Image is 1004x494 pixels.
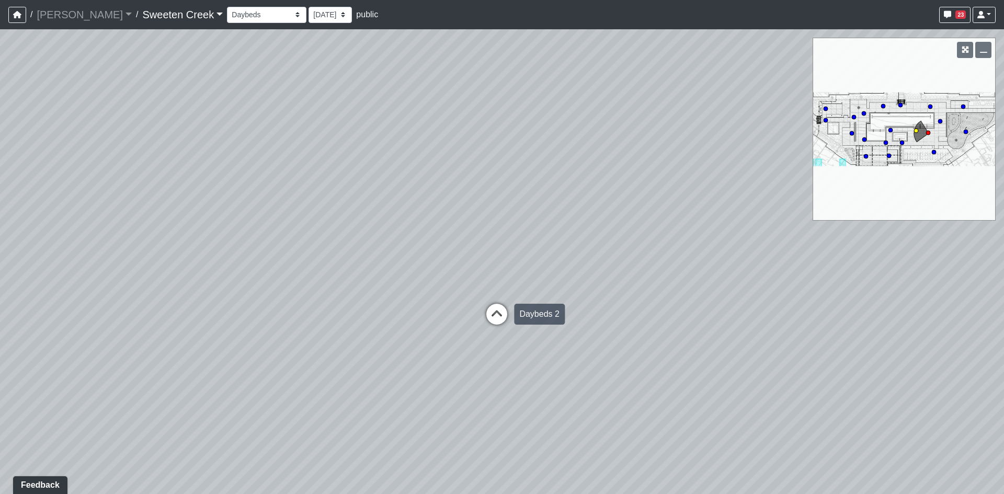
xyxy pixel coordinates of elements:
iframe: Ybug feedback widget [8,473,70,494]
span: / [26,4,37,25]
div: Daybeds 2 [514,304,565,325]
a: [PERSON_NAME] [37,4,132,25]
span: 23 [955,10,966,19]
button: 23 [939,7,971,23]
span: public [356,10,378,19]
a: Sweeten Creek [142,4,223,25]
span: / [132,4,142,25]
